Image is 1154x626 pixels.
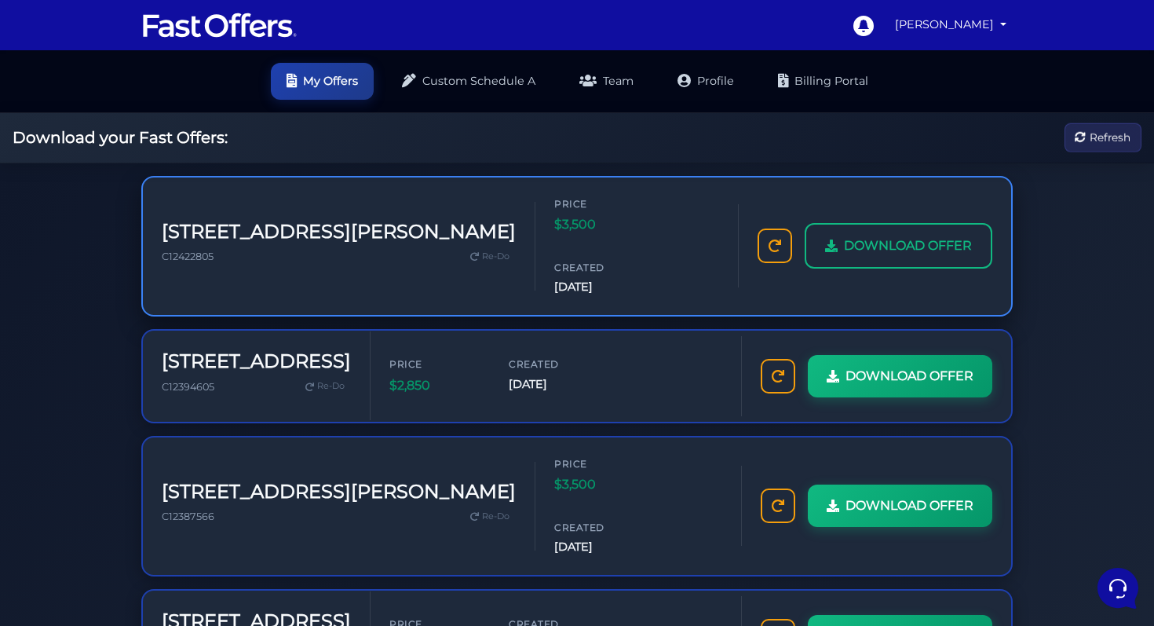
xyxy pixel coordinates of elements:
span: DOWNLOAD OFFER [845,496,973,516]
a: [PERSON_NAME] [889,9,1013,40]
a: Profile [662,63,750,100]
h3: [STREET_ADDRESS][PERSON_NAME] [162,221,516,243]
span: Price [389,357,484,372]
a: Custom Schedule A [386,63,551,100]
a: Re-Do [464,507,516,527]
p: You: Thank you so much [66,192,241,208]
span: Your Conversations [25,88,127,101]
span: Start a Conversation [113,230,220,243]
span: DOWNLOAD OFFER [844,236,972,256]
span: Price [554,196,648,211]
input: Search for an Article... [35,317,257,333]
span: Price [554,456,648,471]
span: Created [554,260,648,275]
button: Start a Conversation [25,221,289,252]
span: Re-Do [482,250,509,264]
span: C12422805 [162,251,214,262]
a: Open Help Center [195,284,289,296]
p: Home [47,503,74,518]
h2: Download your Fast Offers: [13,128,228,147]
button: Refresh [1065,123,1141,152]
a: AuraGood day! You can use the email [EMAIL_ADDRESS][DOMAIN_NAME] for help. If you need assistance... [19,107,295,154]
a: My Offers [271,63,374,100]
span: [DATE] [554,278,648,296]
h2: Hello [PERSON_NAME] 👋 [13,13,264,63]
span: [DATE] [509,375,603,394]
a: Re-Do [464,247,516,267]
span: DOWNLOAD OFFER [845,366,973,386]
h3: [STREET_ADDRESS] [162,350,351,373]
button: Messages [109,481,206,518]
span: $3,500 [554,214,648,235]
span: Created [509,357,603,372]
img: dark [25,115,57,146]
span: Refresh [1090,129,1130,146]
a: DOWNLOAD OFFER [808,355,992,397]
span: Aura [66,174,241,189]
button: Home [13,481,109,518]
span: Aura [66,113,241,129]
button: Help [205,481,301,518]
a: Re-Do [299,376,351,397]
iframe: Customerly Messenger Launcher [1094,565,1141,612]
span: Find an Answer [25,284,107,296]
a: See all [254,88,289,101]
a: AuraYou:Thank you so much3mo ago [19,167,295,214]
a: Team [564,63,649,100]
p: 3mo ago [250,113,289,127]
p: Good day! You can use the email [EMAIL_ADDRESS][DOMAIN_NAME] for help. If you need assistance wit... [66,132,241,148]
span: $2,850 [389,375,484,396]
p: Help [243,503,264,518]
span: $3,500 [554,474,648,495]
span: [DATE] [554,538,648,556]
span: C12387566 [162,511,214,522]
span: C12394605 [162,381,214,393]
p: 3mo ago [250,174,289,188]
p: Messages [135,503,180,518]
span: Re-Do [317,379,345,394]
a: DOWNLOAD OFFER [808,485,992,527]
a: DOWNLOAD OFFER [805,223,992,269]
h3: [STREET_ADDRESS][PERSON_NAME] [162,481,516,503]
a: Billing Portal [762,63,884,100]
span: Created [554,520,648,535]
span: Re-Do [482,510,509,524]
img: dark [25,175,57,207]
